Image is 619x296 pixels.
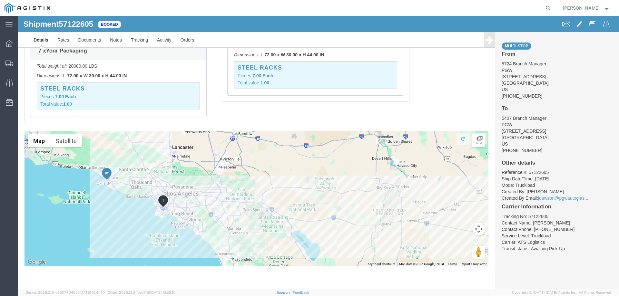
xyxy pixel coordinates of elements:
[293,291,309,294] a: Feedback
[18,16,619,289] iframe: FS Legacy Container
[563,5,600,12] span: Jesse Jordan
[5,3,50,13] img: logo
[26,291,105,294] span: Server: 2025.21.0-c63077040a8
[563,4,610,12] button: [PERSON_NAME]
[150,291,175,294] span: [DATE] 10:25:10
[512,290,611,295] span: Copyright © [DATE]-[DATE] Agistix Inc., All Rights Reserved
[108,291,175,294] span: Client: 2025.21.0-faee749
[277,291,293,294] a: Support
[80,291,105,294] span: [DATE] 10:41:40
